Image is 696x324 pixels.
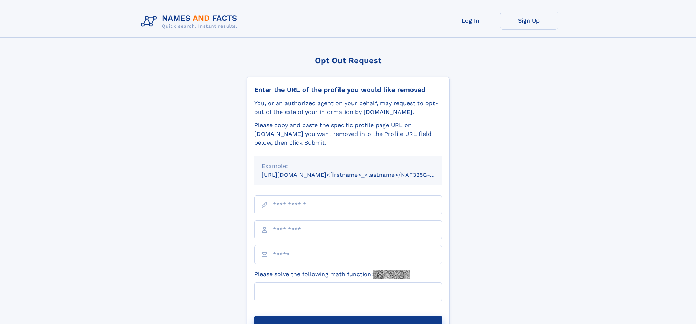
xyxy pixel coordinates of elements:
[254,99,442,117] div: You, or an authorized agent on your behalf, may request to opt-out of the sale of your informatio...
[254,270,410,279] label: Please solve the following math function:
[247,56,450,65] div: Opt Out Request
[262,171,456,178] small: [URL][DOMAIN_NAME]<firstname>_<lastname>/NAF325G-xxxxxxxx
[254,121,442,147] div: Please copy and paste the specific profile page URL on [DOMAIN_NAME] you want removed into the Pr...
[441,12,500,30] a: Log In
[262,162,435,171] div: Example:
[254,86,442,94] div: Enter the URL of the profile you would like removed
[500,12,558,30] a: Sign Up
[138,12,243,31] img: Logo Names and Facts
